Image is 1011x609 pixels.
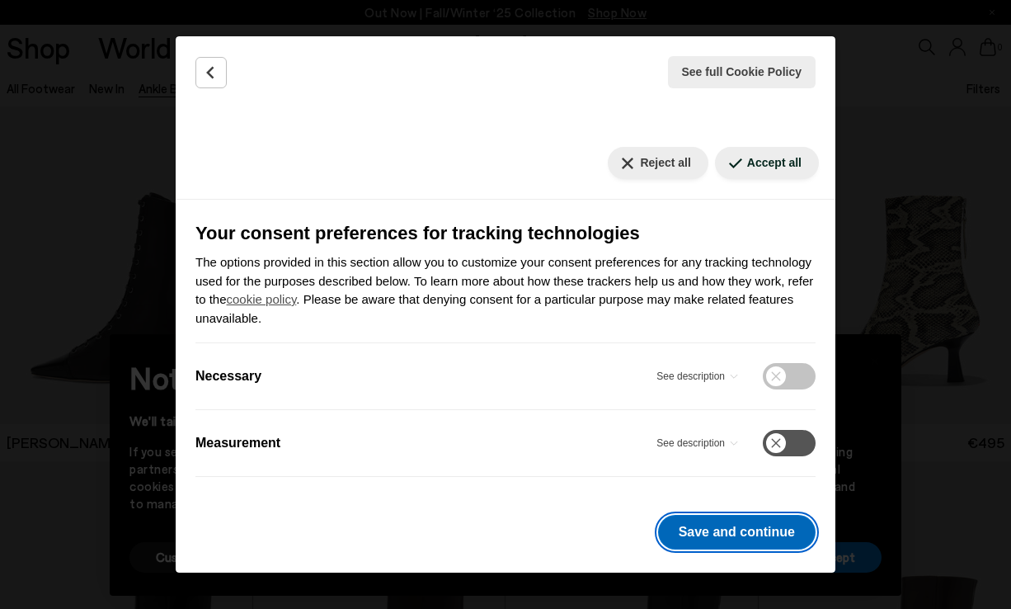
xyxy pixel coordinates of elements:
[715,147,819,179] button: Accept all
[656,430,743,456] button: Measurement - See description
[195,253,816,328] p: The options provided in this section allow you to customize your consent preferences for any trac...
[668,56,816,88] button: See full Cookie Policy
[658,515,816,550] button: Save and continue
[656,363,743,389] button: Necessary - See description
[195,366,261,386] label: Necessary
[195,57,227,88] button: Back
[227,292,297,306] a: cookie policy - link opens in a new tab
[682,64,802,81] span: See full Cookie Policy
[195,220,816,247] h3: Your consent preferences for tracking technologies
[608,147,708,179] button: Reject all
[195,433,280,453] label: Measurement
